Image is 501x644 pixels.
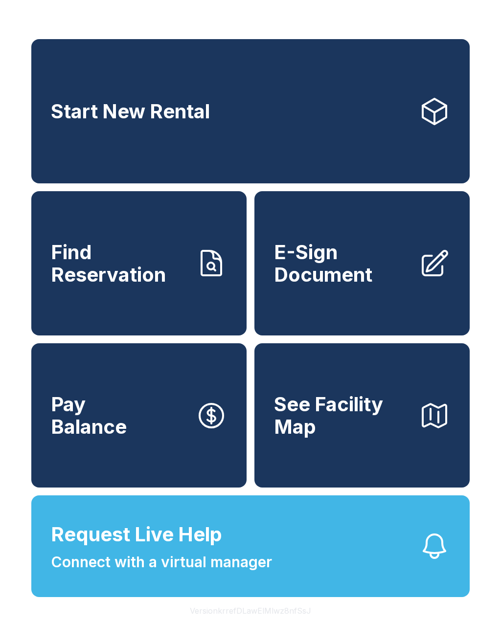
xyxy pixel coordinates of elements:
[274,393,411,438] span: See Facility Map
[51,393,127,438] span: Pay Balance
[254,343,470,488] button: See Facility Map
[31,495,470,597] button: Request Live HelpConnect with a virtual manager
[274,241,411,286] span: E-Sign Document
[182,597,319,624] button: VersionkrrefDLawElMlwz8nfSsJ
[51,520,222,549] span: Request Live Help
[51,241,188,286] span: Find Reservation
[31,191,247,335] a: Find Reservation
[51,551,272,573] span: Connect with a virtual manager
[51,100,210,123] span: Start New Rental
[31,39,470,183] a: Start New Rental
[254,191,470,335] a: E-Sign Document
[31,343,247,488] button: PayBalance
